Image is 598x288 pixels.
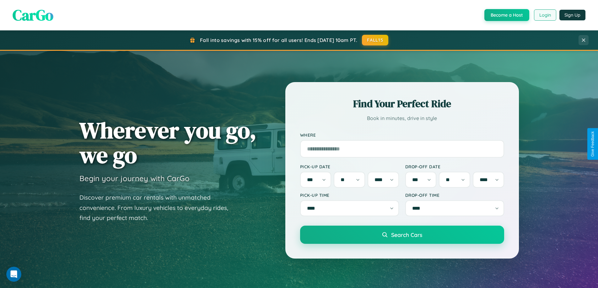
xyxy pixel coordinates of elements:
button: Login [534,9,556,21]
span: CarGo [13,5,53,25]
span: Search Cars [391,231,422,238]
button: Become a Host [484,9,529,21]
label: Pick-up Time [300,192,399,198]
h1: Wherever you go, we go [79,118,256,167]
button: Sign Up [559,10,585,20]
span: Fall into savings with 15% off for all users! Ends [DATE] 10am PT. [200,37,357,43]
button: Search Cars [300,226,504,244]
label: Drop-off Date [405,164,504,169]
div: Give Feedback [590,131,595,157]
button: FALL15 [362,35,388,45]
label: Drop-off Time [405,192,504,198]
iframe: Intercom live chat [6,267,21,282]
label: Where [300,132,504,138]
h2: Find Your Perfect Ride [300,97,504,111]
h3: Begin your journey with CarGo [79,174,190,183]
p: Book in minutes, drive in style [300,114,504,123]
label: Pick-up Date [300,164,399,169]
p: Discover premium car rentals with unmatched convenience. From luxury vehicles to everyday rides, ... [79,192,236,223]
